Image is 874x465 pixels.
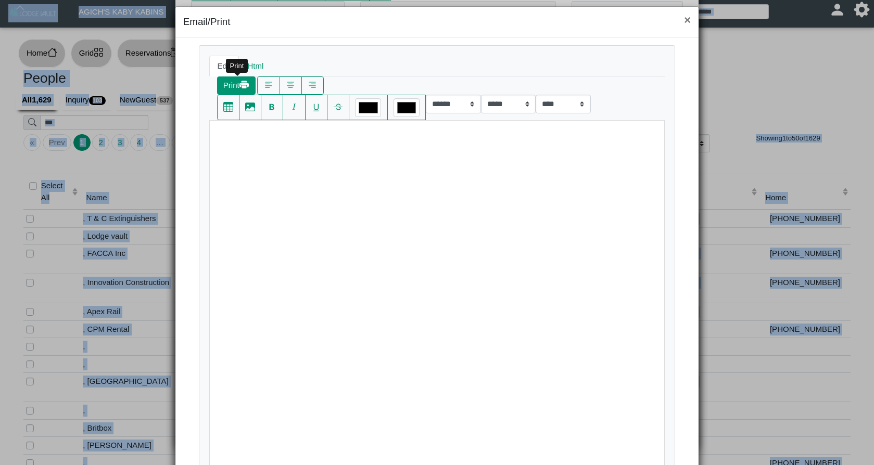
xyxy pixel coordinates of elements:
[311,102,321,112] svg: type underline
[217,95,239,120] button: table
[217,76,256,95] button: Printprinter fill
[327,95,349,120] button: type strikethrough
[257,76,280,95] button: text left
[286,80,296,90] svg: text center
[209,56,239,76] a: Edit
[239,95,261,120] button: image fill
[308,80,318,90] svg: text right
[333,102,343,112] svg: type strikethrough
[223,102,233,112] svg: table
[676,7,699,34] button: Close
[183,15,231,29] h5: Email/Print
[239,80,249,90] svg: printer fill
[226,59,248,73] div: Print
[261,95,283,120] button: type bold
[245,102,255,112] svg: image fill
[305,95,327,120] button: type underline
[239,56,272,76] a: Html
[280,76,302,95] button: text center
[301,76,324,95] button: text right
[267,102,277,112] svg: type bold
[264,80,274,90] svg: text left
[289,102,299,112] svg: type italic
[283,95,305,120] button: type italic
